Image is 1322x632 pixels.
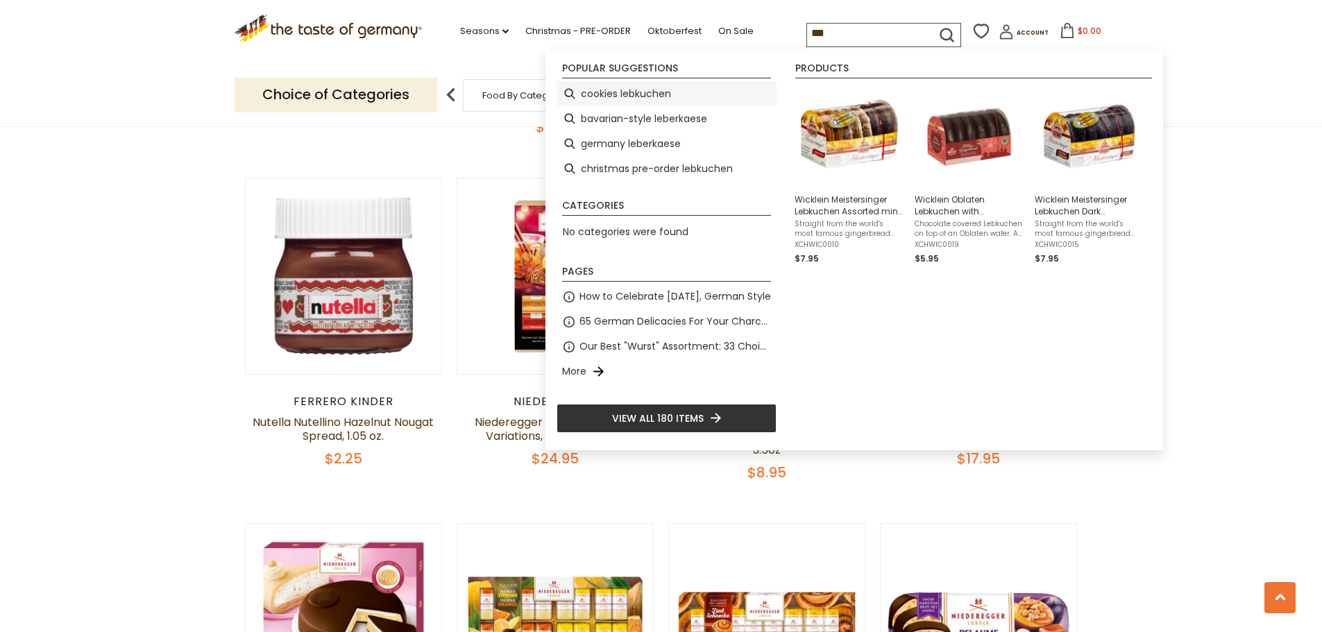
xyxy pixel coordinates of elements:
li: Wicklein Meistersinger Lebkuchen Dark Chocolate 20% Nuts, 7 oz [1029,81,1149,271]
a: Food By Category [482,90,563,101]
li: Popular suggestions [562,63,771,78]
a: Seasons [460,24,509,39]
li: How to Celebrate [DATE], German Style [557,284,777,309]
span: Straight from the world's most famous gingerbread metropole, [GEOGRAPHIC_DATA], comes this delici... [1035,219,1144,239]
span: Wicklein Meistersinger Lebkuchen Dark Chocolate 20% Nuts, 7 oz [1035,194,1144,217]
li: germany leberkaese [557,131,777,156]
div: Instant Search Results [545,50,1163,450]
li: 65 German Delicacies For Your Charcuterie Board [557,309,777,334]
a: Christmas - PRE-ORDER [525,24,631,39]
a: Nutella Nutellino Hazelnut Nougat Spread, 1.05 oz. [253,414,434,444]
span: No categories were found [563,225,688,239]
span: $5.95 [915,253,939,264]
img: Nutella Nutellino Hazelnut Nougat Spread, 1.05 oz. [246,178,442,375]
li: Categories [562,200,771,216]
span: XCHWIC0010 [795,240,904,250]
span: Wicklein Oblaten Lebkuchen with Chocolate 14% Nuts, 7 oz [915,194,1024,217]
a: Our Best "Wurst" Assortment: 33 Choices For The Grillabend [579,339,771,355]
a: Wicklein Oblaten Lebkuchen Chocolate 14% NutsWicklein Oblaten Lebkuchen with Chocolate 14% Nuts, ... [915,87,1024,266]
li: Wicklein Oblaten Lebkuchen with Chocolate 14% Nuts, 7 oz [909,81,1029,271]
img: previous arrow [437,81,465,109]
li: View all 180 items [557,404,777,433]
li: Pages [562,266,771,282]
span: XCHWIC0015 [1035,240,1144,250]
li: More [557,359,777,384]
a: Oktoberfest [647,24,702,39]
button: $0.00 [1051,23,1110,44]
a: Wicklein Meistersinger Lebkuchen Assorted min 20% Nuts 7ozStraight from the world's most famous g... [795,87,904,266]
span: $0.00 [1078,25,1101,37]
li: Our Best "Wurst" Assortment: 33 Choices For The Grillabend [557,334,777,359]
li: Products [795,63,1152,78]
img: Wicklein Oblaten Lebkuchen Chocolate 14% Nuts [919,87,1019,187]
span: $24.95 [532,449,579,468]
span: $7.95 [1035,253,1059,264]
a: 65 German Delicacies For Your Charcuterie Board [579,314,771,330]
li: cookies lebkuchen [557,81,777,106]
span: XCHWIC0019 [915,240,1024,250]
span: View all 180 items [612,411,704,426]
a: How to Celebrate [DATE], German Style [579,289,771,305]
span: $7.95 [795,253,819,264]
span: $17.95 [957,449,1000,468]
div: Niederegger [457,395,654,409]
p: Choice of Categories [235,78,437,112]
img: Niederegger "Classics" Winter Variations, 4 Flavors, 100g [457,178,654,375]
span: Straight from the world's most famous gingerbread metropole, [GEOGRAPHIC_DATA], comes this delici... [795,219,904,239]
span: Chocolate covered Lebkuchen on top of an Oblaten wafer. A great gift for Lebkuchen lovers made by... [915,219,1024,239]
li: Wicklein Meistersinger Lebkuchen Assorted min 20% Nuts 7oz [789,81,909,271]
span: Account [1017,29,1049,37]
li: christmas pre-order lebkuchen [557,156,777,181]
li: bavarian-style leberkaese [557,106,777,131]
span: $2.25 [325,449,362,468]
a: Wicklein Meistersinger Lebkuchen Dark Chocolate 20% Nuts, 7 ozStraight from the world's most famo... [1035,87,1144,266]
span: Wicklein Meistersinger Lebkuchen Assorted min 20% Nuts 7oz [795,194,904,217]
span: $8.95 [747,463,786,482]
div: Ferrero Kinder [245,395,443,409]
a: Niederegger "Classics" Winter Variations, 4 Flavors, 100g [475,414,636,444]
a: Account [999,24,1049,44]
a: On Sale [718,24,754,39]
